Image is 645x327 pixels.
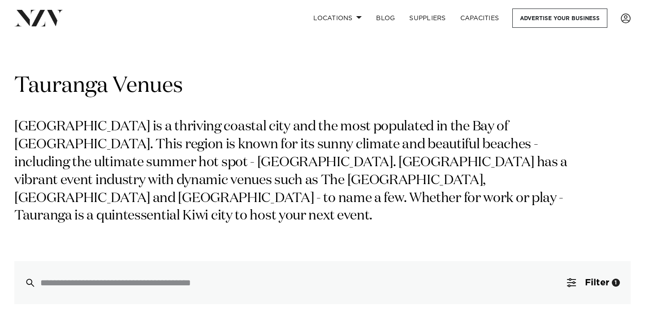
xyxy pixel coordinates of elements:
[512,9,607,28] a: Advertise your business
[585,278,609,287] span: Filter
[402,9,453,28] a: SUPPLIERS
[14,72,631,100] h1: Tauranga Venues
[14,10,63,26] img: nzv-logo.png
[306,9,369,28] a: Locations
[556,261,631,304] button: Filter1
[612,279,620,287] div: 1
[369,9,402,28] a: BLOG
[453,9,506,28] a: Capacities
[14,118,568,225] p: [GEOGRAPHIC_DATA] is a thriving coastal city and the most populated in the Bay of [GEOGRAPHIC_DAT...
